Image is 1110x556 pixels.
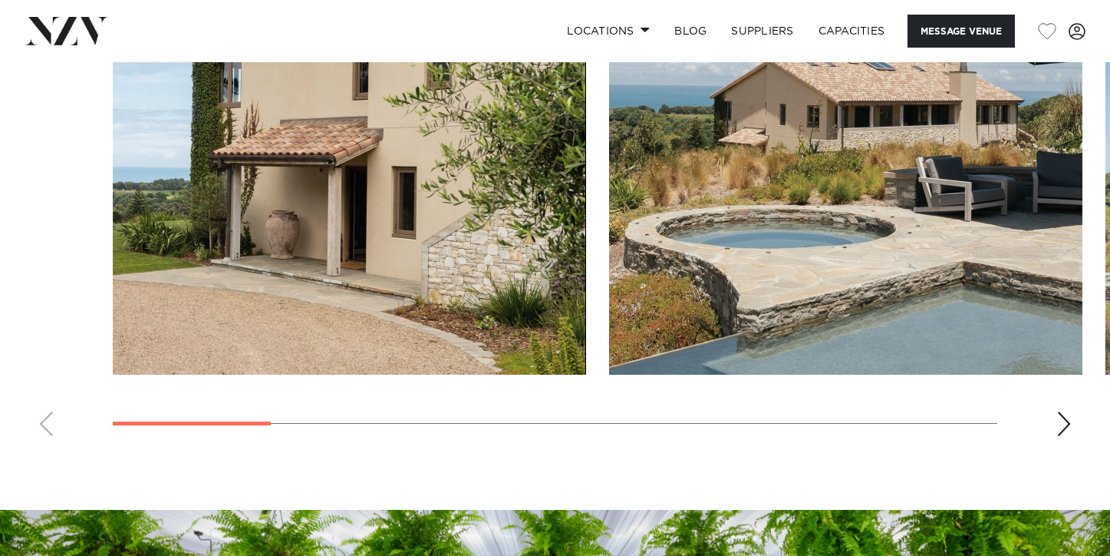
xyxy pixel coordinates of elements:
a: Capacities [806,15,898,48]
a: SUPPLIERS [719,15,805,48]
a: Locations [555,15,662,48]
a: BLOG [662,15,719,48]
img: nzv-logo.png [25,17,108,45]
button: Message Venue [907,15,1015,48]
swiper-slide: 2 / 10 [609,27,1082,375]
swiper-slide: 1 / 10 [113,27,586,375]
